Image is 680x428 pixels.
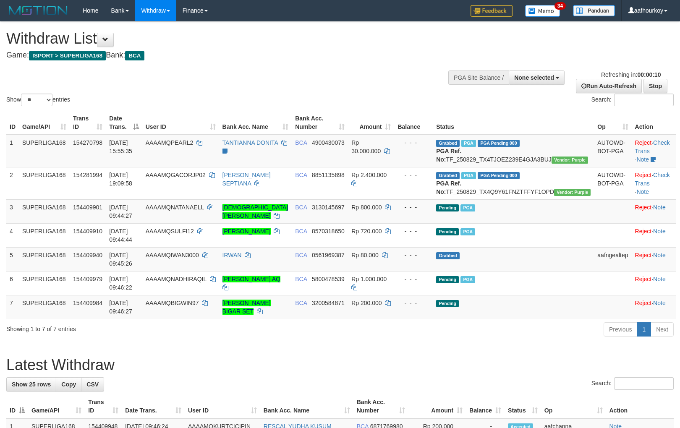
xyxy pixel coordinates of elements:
[109,300,132,315] span: [DATE] 09:46:27
[436,204,459,211] span: Pending
[142,111,219,135] th: User ID: activate to sort column ascending
[351,252,379,258] span: Rp 80.000
[6,135,19,167] td: 1
[636,188,649,195] a: Note
[635,276,652,282] a: Reject
[576,79,642,93] a: Run Auto-Refresh
[601,71,661,78] span: Refreshing in:
[436,180,461,195] b: PGA Ref. No:
[632,223,676,247] td: ·
[222,276,280,282] a: [PERSON_NAME] AQ
[109,252,132,267] span: [DATE] 09:45:26
[6,357,674,373] h1: Latest Withdraw
[146,172,206,178] span: AAAAMQGACORJP02
[632,295,676,319] td: ·
[351,139,381,154] span: Rp 30.000.000
[6,94,70,106] label: Show entries
[653,204,666,211] a: Note
[460,276,475,283] span: Marked by aafsoycanthlai
[643,79,667,93] a: Stop
[222,204,288,219] a: [DEMOGRAPHIC_DATA][PERSON_NAME]
[460,204,475,211] span: Marked by aafsoycanthlai
[635,139,670,154] a: Check Trans
[591,377,674,390] label: Search:
[351,276,387,282] span: Rp 1.000.000
[653,276,666,282] a: Note
[408,394,466,418] th: Amount: activate to sort column ascending
[436,252,460,259] span: Grabbed
[398,171,429,179] div: - - -
[295,300,307,306] span: BCA
[146,204,204,211] span: AAAAMQNATANAELL
[6,4,70,17] img: MOTION_logo.png
[471,5,513,17] img: Feedback.jpg
[28,394,85,418] th: Game/API: activate to sort column ascending
[146,276,207,282] span: AAAAMQNADHIRAQIL
[653,300,666,306] a: Note
[635,172,652,178] a: Reject
[6,30,445,47] h1: Withdraw List
[478,140,520,147] span: PGA Pending
[653,228,666,235] a: Note
[312,252,345,258] span: Copy 0561969387 to clipboard
[632,167,676,199] td: · ·
[541,394,606,418] th: Op: activate to sort column ascending
[6,167,19,199] td: 2
[635,139,652,146] a: Reject
[73,276,102,282] span: 154409979
[295,204,307,211] span: BCA
[125,51,144,60] span: BCA
[466,394,505,418] th: Balance: activate to sort column ascending
[19,135,70,167] td: SUPERLIGA168
[146,139,194,146] span: AAAAMQPEARL2
[295,252,307,258] span: BCA
[6,111,19,135] th: ID
[109,228,132,243] span: [DATE] 09:44:44
[573,5,615,16] img: panduan.png
[433,111,594,135] th: Status
[353,394,408,418] th: Bank Acc. Number: activate to sort column ascending
[398,227,429,235] div: - - -
[292,111,348,135] th: Bank Acc. Number: activate to sort column ascending
[509,70,565,85] button: None selected
[606,394,674,418] th: Action
[351,300,382,306] span: Rp 200.000
[56,377,81,391] a: Copy
[6,199,19,223] td: 3
[19,199,70,223] td: SUPERLIGA168
[635,252,652,258] a: Reject
[398,299,429,307] div: - - -
[19,247,70,271] td: SUPERLIGA168
[6,271,19,295] td: 6
[86,381,99,388] span: CSV
[351,204,382,211] span: Rp 800.000
[632,199,676,223] td: ·
[398,203,429,211] div: - - -
[222,172,271,187] a: [PERSON_NAME] SEPTIANA
[461,172,476,179] span: Marked by aafnonsreyleab
[73,228,102,235] span: 154409910
[552,157,588,164] span: Vendor URL: https://trx4.1velocity.biz
[448,70,509,85] div: PGA Site Balance /
[436,172,460,179] span: Grabbed
[635,300,652,306] a: Reject
[12,381,51,388] span: Show 25 rows
[460,228,475,235] span: Marked by aafsoycanthlai
[433,135,594,167] td: TF_250829_TX4TJOEZ239E4GJA3BUJ
[312,139,345,146] span: Copy 4900430073 to clipboard
[632,135,676,167] td: · ·
[394,111,433,135] th: Balance
[651,322,674,337] a: Next
[109,276,132,291] span: [DATE] 09:46:22
[637,71,661,78] strong: 00:00:10
[436,140,460,147] span: Grabbed
[73,204,102,211] span: 154409901
[295,172,307,178] span: BCA
[109,172,132,187] span: [DATE] 19:09:58
[635,204,652,211] a: Reject
[222,300,271,315] a: [PERSON_NAME] BIGAR SET
[635,228,652,235] a: Reject
[19,111,70,135] th: Game/API: activate to sort column ascending
[185,394,260,418] th: User ID: activate to sort column ascending
[478,172,520,179] span: PGA Pending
